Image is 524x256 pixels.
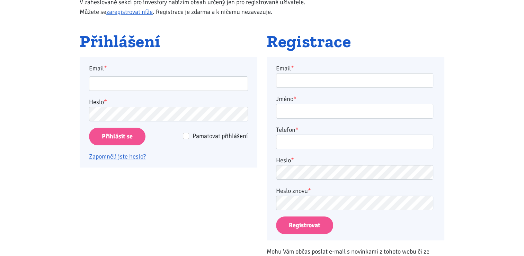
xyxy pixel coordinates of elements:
abbr: required [293,95,296,103]
label: Jméno [276,94,296,104]
a: Zapomněli jste heslo? [89,153,146,160]
label: Heslo [276,155,294,165]
span: Pamatovat přihlášení [193,132,248,140]
abbr: required [295,126,299,134]
label: Heslo znovu [276,186,311,196]
label: Heslo [89,97,107,107]
abbr: required [291,156,294,164]
h2: Přihlášení [80,32,257,51]
abbr: required [291,65,294,72]
button: Registrovat [276,216,333,234]
abbr: required [308,187,311,195]
label: Email [276,63,294,73]
input: Přihlásit se [89,128,145,145]
h2: Registrace [267,32,444,51]
label: Telefon [276,125,299,135]
label: Email [85,63,253,73]
a: zaregistrovat níže [106,8,153,16]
